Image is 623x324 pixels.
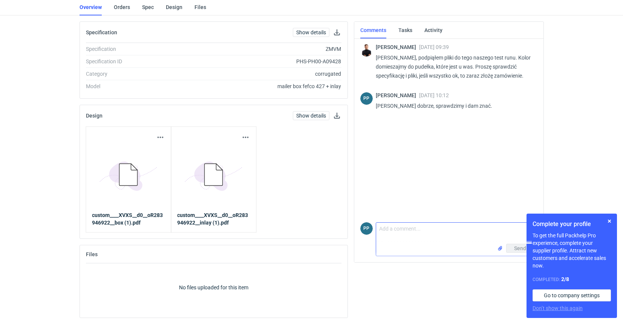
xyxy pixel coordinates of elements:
[86,83,188,90] div: Model
[241,133,250,142] button: Actions
[86,58,188,65] div: Specification ID
[360,92,373,105] div: Paweł Puch
[86,70,188,78] div: Category
[92,212,163,226] strong: custom____XVXS__d0__oR283946922__box (1).pdf
[177,212,248,226] strong: custom____XVXS__d0__oR283946922__inlay (1).pdf
[424,22,442,38] a: Activity
[419,44,449,50] span: [DATE] 09:39
[419,92,449,98] span: [DATE] 10:12
[188,83,341,90] div: mailer box fefco 427 + inlay
[376,53,531,80] p: [PERSON_NAME], podpiąłem pliki do tego naszego test runu. Kolor domieszajmy do pudełka, które jes...
[156,133,165,142] button: Actions
[92,211,165,226] a: custom____XVXS__d0__oR283946922__box (1).pdf
[506,244,534,253] button: Send
[188,70,341,78] div: corrugated
[188,58,341,65] div: PHS-PH00-A09428
[360,44,373,57] img: Tomasz Kubiak
[605,217,614,226] button: Skip for now
[376,92,419,98] span: [PERSON_NAME]
[86,113,103,119] h2: Design
[561,276,569,282] strong: 2 / 8
[332,111,341,120] a: Download design
[533,275,611,283] div: Completed:
[360,222,373,235] div: Paweł Puch
[533,220,611,229] h1: Complete your profile
[376,44,419,50] span: [PERSON_NAME]
[360,222,373,235] figcaption: PP
[533,289,611,301] a: Go to company settings
[293,28,329,37] a: Show details
[533,232,611,269] p: To get the full Packhelp Pro experience, complete your supplier profile. Attract new customers an...
[177,211,250,226] a: custom____XVXS__d0__oR283946922__inlay (1).pdf
[533,304,583,312] button: Don’t show this again
[332,28,341,37] button: Download specification
[86,251,98,257] h2: Files
[376,101,531,110] p: [PERSON_NAME] dobrze, sprawdzimy i dam znać.
[86,45,188,53] div: Specification
[398,22,412,38] a: Tasks
[188,45,341,53] div: ZMVM
[179,284,248,291] p: No files uploaded for this item
[360,92,373,105] figcaption: PP
[360,22,386,38] a: Comments
[514,246,526,251] span: Send
[86,29,117,35] h2: Specification
[293,111,329,120] a: Show details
